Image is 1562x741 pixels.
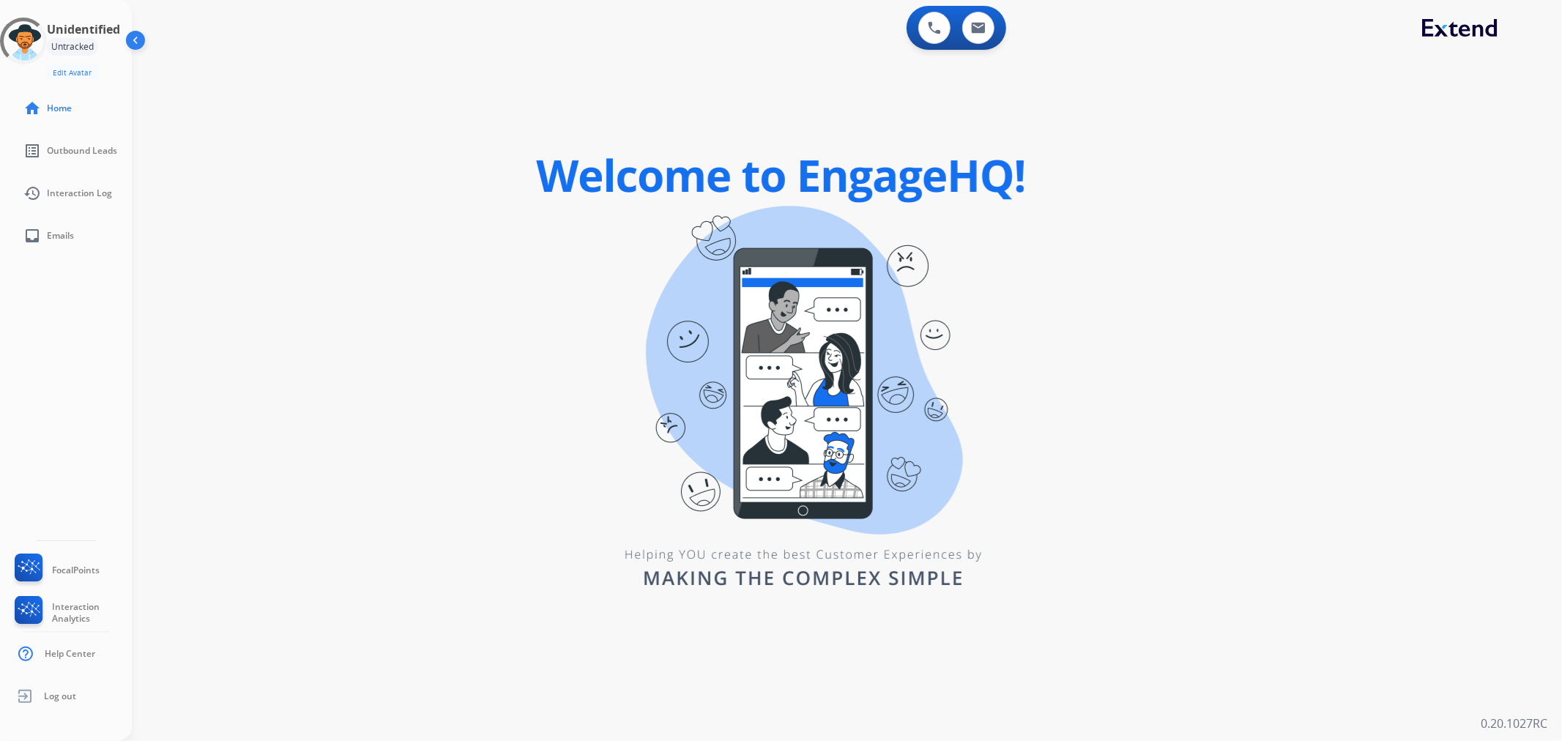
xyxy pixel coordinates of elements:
span: Interaction Log [47,187,112,199]
p: 0.20.1027RC [1481,715,1547,732]
mat-icon: history [23,185,41,202]
mat-icon: list_alt [23,142,41,160]
span: Help Center [45,648,95,660]
mat-icon: inbox [23,227,41,245]
div: Untracked [47,38,98,56]
span: Log out [44,690,76,702]
a: Interaction Analytics [12,596,132,630]
h3: Unidentified [47,21,120,38]
span: Interaction Analytics [52,601,132,625]
mat-icon: home [23,100,41,117]
a: FocalPoints [12,554,100,587]
span: Outbound Leads [47,145,117,157]
span: Home [47,103,72,114]
span: Emails [47,230,74,242]
span: FocalPoints [52,565,100,576]
button: Edit Avatar [47,64,97,81]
